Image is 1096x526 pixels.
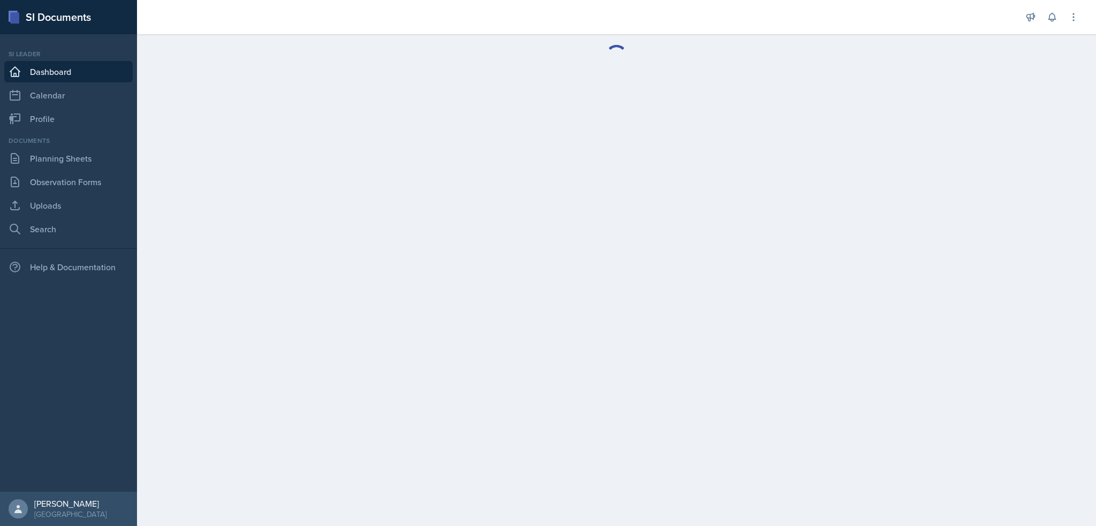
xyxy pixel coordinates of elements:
[34,498,106,509] div: [PERSON_NAME]
[4,136,133,146] div: Documents
[4,148,133,169] a: Planning Sheets
[4,61,133,82] a: Dashboard
[4,195,133,216] a: Uploads
[4,218,133,240] a: Search
[4,256,133,278] div: Help & Documentation
[4,85,133,106] a: Calendar
[34,509,106,520] div: [GEOGRAPHIC_DATA]
[4,171,133,193] a: Observation Forms
[4,108,133,129] a: Profile
[4,49,133,59] div: Si leader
